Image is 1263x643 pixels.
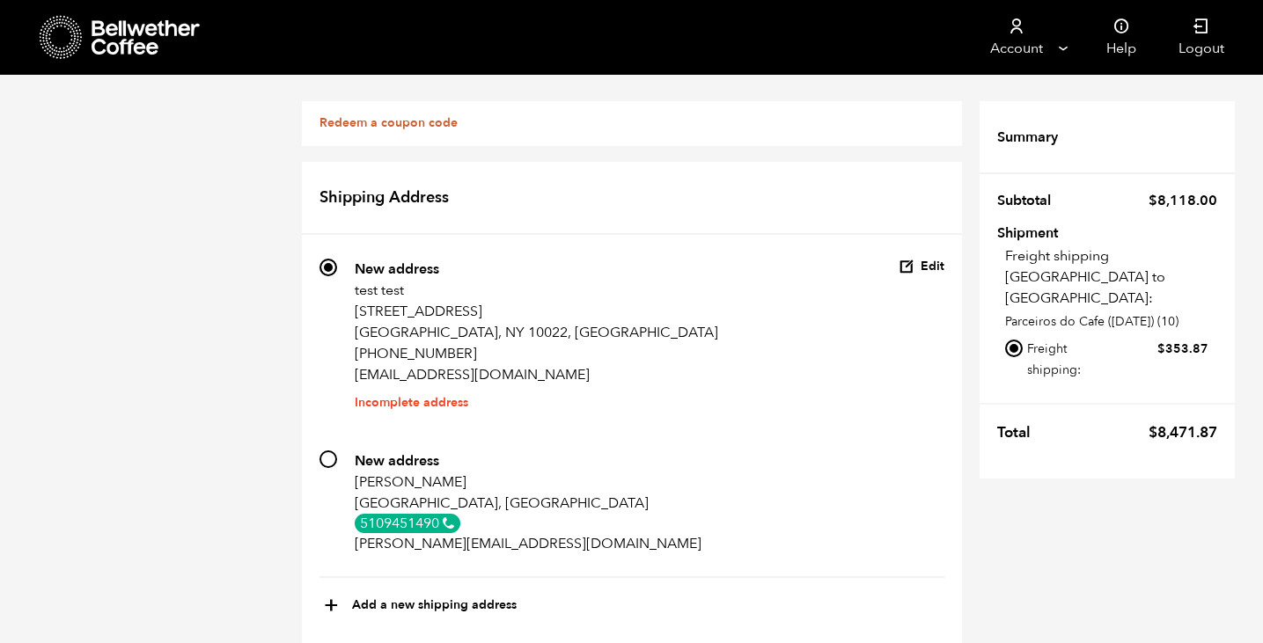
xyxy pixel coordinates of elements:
span: $ [1149,191,1157,210]
bdi: 8,471.87 [1149,422,1217,442]
strong: New address [355,259,439,279]
p: [PHONE_NUMBER] [355,343,718,364]
th: Total [997,413,1041,452]
bdi: 353.87 [1157,340,1208,357]
button: Edit [899,259,944,275]
th: Summary [997,119,1068,156]
h2: Shipping Address [302,162,962,236]
p: [GEOGRAPHIC_DATA], NY 10022, [GEOGRAPHIC_DATA] [355,322,718,343]
p: test test [355,280,718,301]
p: Freight shipping [GEOGRAPHIC_DATA] to [GEOGRAPHIC_DATA]: [1005,245,1217,309]
p: [PERSON_NAME][EMAIL_ADDRESS][DOMAIN_NAME] [355,533,701,554]
p: [STREET_ADDRESS] [355,301,718,322]
div: 5109451490 [355,514,460,533]
span: $ [1149,422,1157,442]
input: New address test test [STREET_ADDRESS] [GEOGRAPHIC_DATA], NY 10022, [GEOGRAPHIC_DATA] [PHONE_NUMB... [319,259,337,276]
th: Shipment [997,226,1098,237]
button: +Add a new shipping address [324,591,517,621]
span: $ [1157,340,1165,357]
p: [PERSON_NAME] [355,471,701,493]
label: Freight shipping: [1027,337,1208,381]
span: + [324,591,339,621]
th: Subtotal [997,182,1061,219]
p: Parceiros do Cafe ([DATE]) (10) [1005,312,1217,331]
bdi: 8,118.00 [1149,191,1217,210]
input: New address [PERSON_NAME] [GEOGRAPHIC_DATA], [GEOGRAPHIC_DATA] 5109451490 [PERSON_NAME][EMAIL_ADD... [319,450,337,468]
a: Redeem a coupon code [319,114,458,131]
p: [GEOGRAPHIC_DATA], [GEOGRAPHIC_DATA] [355,493,701,514]
p: [EMAIL_ADDRESS][DOMAIN_NAME] [355,364,718,385]
strong: New address [355,451,439,471]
